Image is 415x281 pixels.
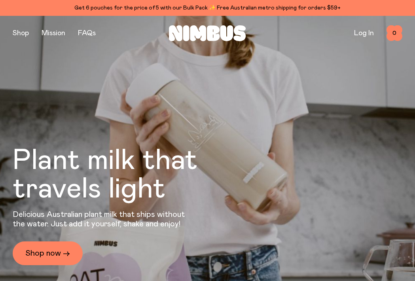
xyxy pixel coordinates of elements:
[78,30,96,37] a: FAQs
[42,30,65,37] a: Mission
[13,146,241,203] h1: Plant milk that travels light
[13,210,190,229] p: Delicious Australian plant milk that ships without the water. Just add it yourself, shake and enjoy!
[387,25,402,41] button: 0
[13,241,83,265] a: Shop now →
[354,30,374,37] a: Log In
[13,3,402,13] div: Get 6 pouches for the price of 5 with our Bulk Pack ✨ Free Australian metro shipping for orders $59+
